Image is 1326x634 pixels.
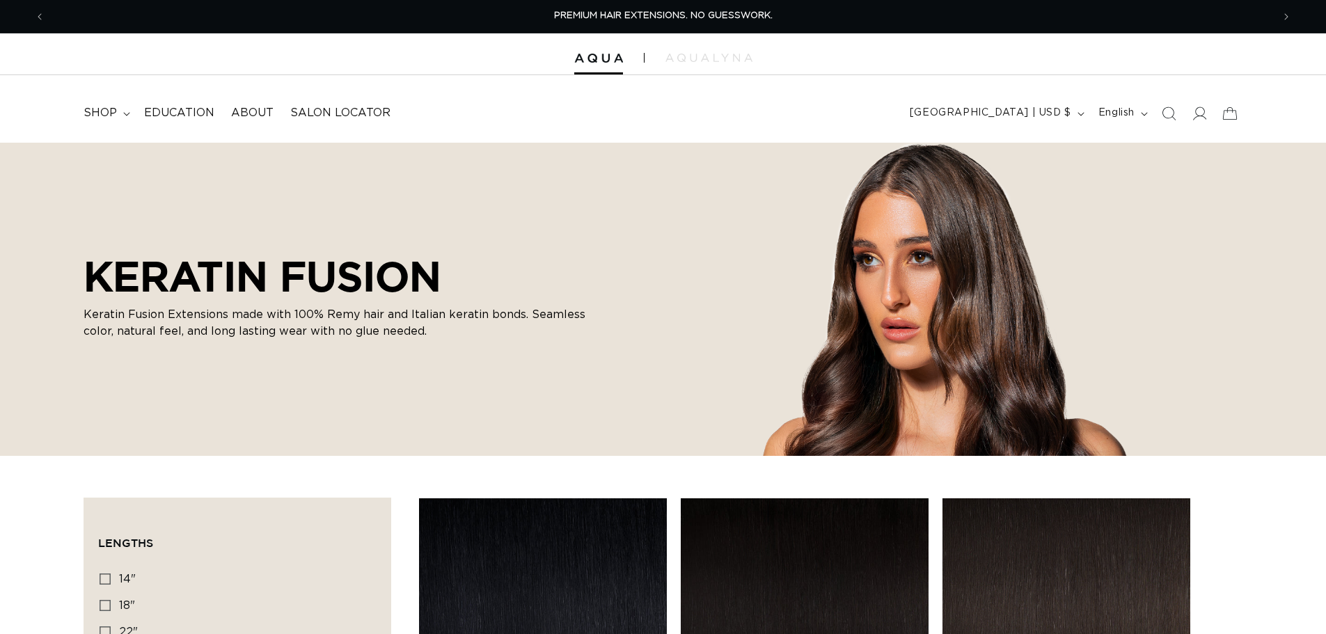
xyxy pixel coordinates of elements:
button: [GEOGRAPHIC_DATA] | USD $ [901,100,1090,127]
summary: Search [1153,98,1184,129]
span: shop [84,106,117,120]
span: Education [144,106,214,120]
span: English [1098,106,1135,120]
button: Next announcement [1271,3,1302,30]
button: English [1090,100,1153,127]
a: About [223,97,282,129]
span: 18" [119,600,135,611]
summary: Lengths (0 selected) [98,512,377,562]
a: Salon Locator [282,97,399,129]
h2: KERATIN FUSION [84,252,613,301]
span: Salon Locator [290,106,390,120]
span: About [231,106,274,120]
span: 14" [119,573,136,585]
a: Education [136,97,223,129]
img: Aqua Hair Extensions [574,54,623,63]
img: aqualyna.com [665,54,752,62]
span: [GEOGRAPHIC_DATA] | USD $ [910,106,1071,120]
button: Previous announcement [24,3,55,30]
span: PREMIUM HAIR EXTENSIONS. NO GUESSWORK. [554,11,773,20]
span: Lengths [98,537,153,549]
summary: shop [75,97,136,129]
p: Keratin Fusion Extensions made with 100% Remy hair and Italian keratin bonds. Seamless color, nat... [84,306,613,340]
